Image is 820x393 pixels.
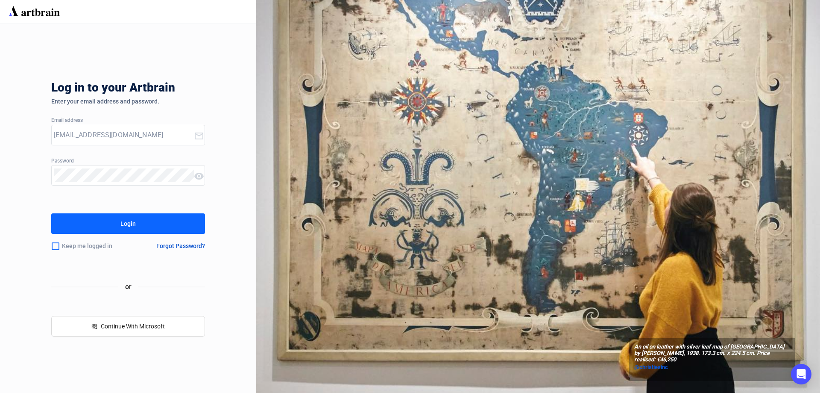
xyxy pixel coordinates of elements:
div: Keep me logged in [51,237,136,255]
input: Your Email [54,128,194,142]
div: Forgot Password? [156,242,205,249]
div: Enter your email address and password. [51,98,205,105]
div: Login [120,217,136,230]
a: @christiesinc [634,363,790,372]
div: Password [51,158,205,164]
button: Login [51,213,205,234]
div: Open Intercom Messenger [791,364,811,384]
button: windowsContinue With Microsoft [51,316,205,337]
span: @christiesinc [634,364,668,370]
span: An oil on leather with silver leaf map of [GEOGRAPHIC_DATA] by [PERSON_NAME], 1938. 173.3 cm. x 2... [634,344,790,363]
div: Email address [51,118,205,124]
span: Continue With Microsoft [101,323,165,330]
div: Log in to your Artbrain [51,81,307,98]
span: windows [91,323,97,329]
span: or [118,281,138,292]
